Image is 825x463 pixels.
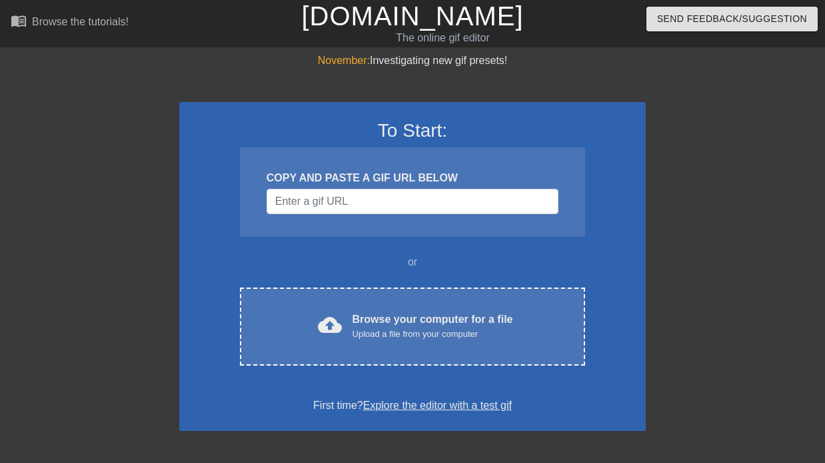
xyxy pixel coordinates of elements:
div: First time? [197,398,628,414]
span: menu_book [11,13,27,29]
a: Browse the tutorials! [11,13,129,33]
div: COPY AND PASTE A GIF URL BELOW [267,170,558,186]
div: Investigating new gif presets! [179,53,646,69]
input: Username [267,189,558,214]
span: November: [318,55,370,66]
div: Browse your computer for a file [353,312,513,341]
span: cloud_upload [318,313,342,337]
div: or [214,254,611,270]
a: [DOMAIN_NAME] [301,1,523,31]
div: The online gif editor [282,30,604,46]
h3: To Start: [197,119,628,142]
div: Upload a file from your computer [353,328,513,341]
a: Explore the editor with a test gif [363,400,512,411]
div: Browse the tutorials! [32,16,129,27]
span: Send Feedback/Suggestion [657,11,807,27]
button: Send Feedback/Suggestion [646,7,818,31]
